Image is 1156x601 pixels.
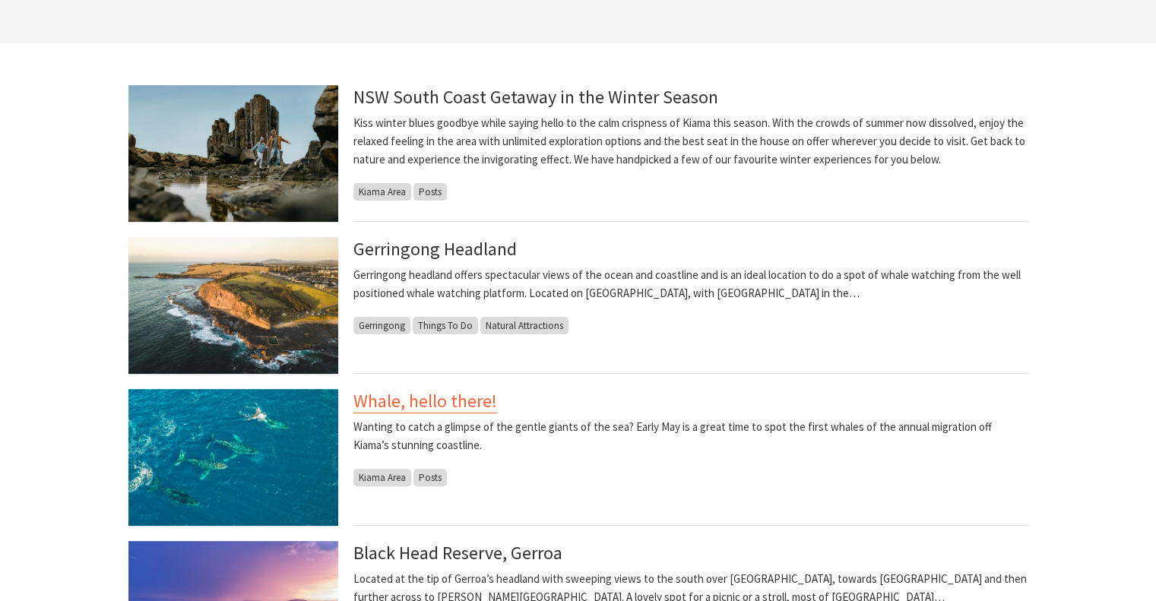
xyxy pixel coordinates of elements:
[413,317,478,334] span: Things To Do
[353,85,718,109] a: NSW South Coast Getaway in the Winter Season
[353,389,497,413] a: Whale, hello there!
[128,237,338,374] img: Gerringong Headland
[353,317,410,334] span: Gerringong
[128,389,338,526] img: Best Time Whale Watching South Coast Kiama
[353,266,1028,302] p: Gerringong headland offers spectacular views of the ocean and coastline and is an ideal location ...
[353,237,517,261] a: Gerringong Headland
[353,418,1028,454] p: Wanting to catch a glimpse of the gentle giants of the sea? Early May is a great time to spot the...
[413,183,447,201] span: Posts
[353,541,562,565] a: Black Head Reserve, Gerroa
[480,317,568,334] span: Natural Attractions
[353,114,1028,169] p: Kiss winter blues goodbye while saying hello to the calm crispness of Kiama this season. With the...
[353,469,411,486] span: Kiama Area
[413,469,447,486] span: Posts
[353,183,411,201] span: Kiama Area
